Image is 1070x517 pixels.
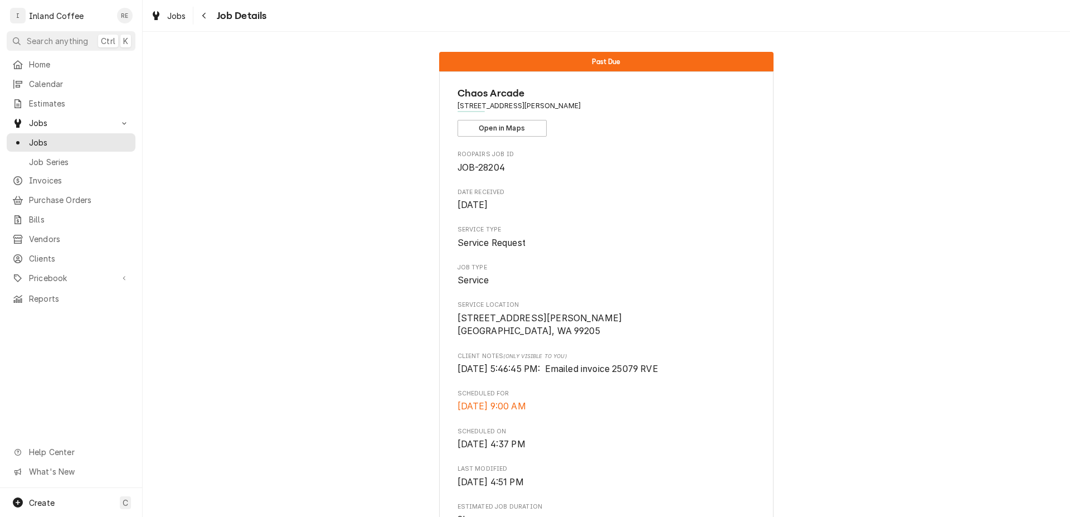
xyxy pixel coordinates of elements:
a: Calendar [7,75,135,93]
span: Vendors [29,233,130,245]
span: Address [458,101,756,111]
span: C [123,497,128,509]
span: Jobs [167,10,186,22]
span: Ctrl [101,35,115,47]
span: What's New [29,466,129,477]
span: Help Center [29,446,129,458]
a: Clients [7,249,135,268]
span: Scheduled On [458,427,756,436]
span: Create [29,498,55,508]
a: Purchase Orders [7,191,135,209]
a: Go to Pricebook [7,269,135,287]
span: [DATE] 4:37 PM [458,439,526,450]
span: Service Type [458,236,756,250]
span: (Only Visible to You) [503,353,566,359]
span: [DATE] [458,200,488,210]
span: Last Modified [458,465,756,473]
span: Job Series [29,156,130,168]
span: [DATE] 5:46:45 PM: Emailed invoice 25079 RVE [458,364,658,374]
span: Past Due [592,58,620,65]
div: I [10,8,26,23]
a: Go to Jobs [7,114,135,132]
span: [DATE] 9:00 AM [458,401,526,412]
div: Date Received [458,188,756,212]
span: Job Type [458,263,756,272]
span: Job Details [213,8,267,23]
span: Last Modified [458,476,756,489]
span: Estimates [29,98,130,109]
span: Clients [29,253,130,264]
div: Service Type [458,225,756,249]
div: Roopairs Job ID [458,150,756,174]
span: Jobs [29,117,113,129]
span: Calendar [29,78,130,90]
span: Pricebook [29,272,113,284]
div: [object Object] [458,352,756,376]
span: Service Location [458,301,756,310]
span: Search anything [27,35,88,47]
button: Open in Maps [458,120,547,137]
span: Job Type [458,274,756,287]
div: Service Location [458,301,756,338]
span: Scheduled For [458,400,756,413]
span: Service Request [458,238,526,248]
a: Estimates [7,94,135,113]
span: [STREET_ADDRESS][PERSON_NAME] [GEOGRAPHIC_DATA], WA 99205 [458,313,622,337]
span: Purchase Orders [29,194,130,206]
a: Go to Help Center [7,443,135,461]
button: Navigate back [196,7,213,25]
span: K [123,35,128,47]
span: Bills [29,214,130,225]
div: Ruth Easley's Avatar [117,8,133,23]
a: Jobs [7,133,135,152]
span: Scheduled On [458,438,756,451]
div: Last Modified [458,465,756,489]
a: Vendors [7,230,135,248]
span: Date Received [458,199,756,212]
div: Job Type [458,263,756,287]
div: Client Information [458,86,756,137]
div: Scheduled On [458,427,756,451]
a: Invoices [7,171,135,190]
span: Reports [29,293,130,305]
a: Home [7,55,135,74]
span: Scheduled For [458,389,756,398]
span: Estimated Job Duration [458,502,756,511]
div: Status [439,52,774,71]
span: Client Notes [458,352,756,361]
a: Reports [7,289,135,308]
a: Job Series [7,153,135,171]
a: Bills [7,210,135,229]
button: Search anythingCtrlK [7,31,135,51]
span: Roopairs Job ID [458,150,756,159]
span: Roopairs Job ID [458,161,756,175]
span: Service Location [458,312,756,338]
span: Invoices [29,175,130,186]
a: Go to What's New [7,462,135,481]
div: Inland Coffee's Avatar [10,8,26,23]
span: Date Received [458,188,756,197]
div: RE [117,8,133,23]
span: Home [29,59,130,70]
span: Name [458,86,756,101]
span: [DATE] 4:51 PM [458,477,524,487]
div: Scheduled For [458,389,756,413]
span: Service [458,275,489,286]
span: Service Type [458,225,756,234]
a: Jobs [146,7,191,25]
span: [object Object] [458,363,756,376]
div: Inland Coffee [29,10,84,22]
span: Jobs [29,137,130,148]
span: JOB-28204 [458,162,505,173]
